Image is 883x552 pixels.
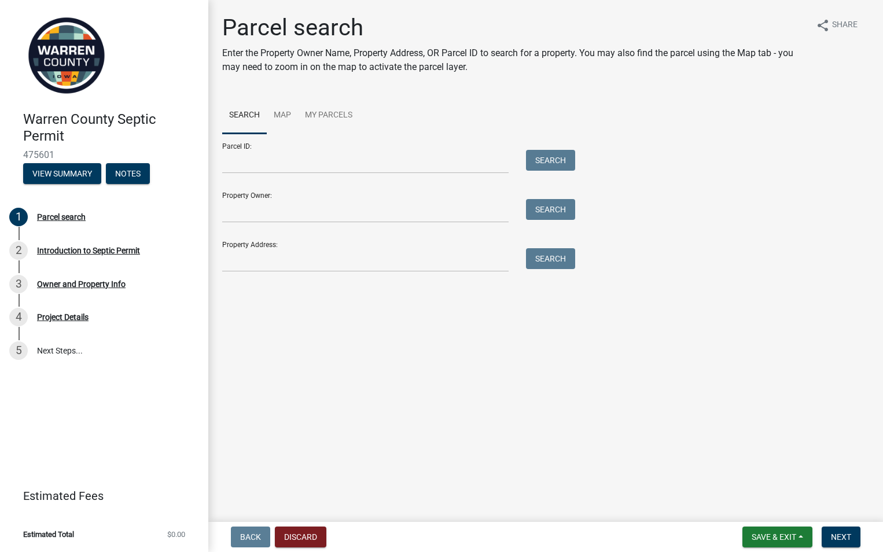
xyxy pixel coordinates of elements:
[37,246,140,255] div: Introduction to Septic Permit
[832,19,858,32] span: Share
[9,275,28,293] div: 3
[822,527,860,547] button: Next
[37,213,86,221] div: Parcel search
[23,170,101,179] wm-modal-confirm: Summary
[23,531,74,538] span: Estimated Total
[816,19,830,32] i: share
[240,532,261,542] span: Back
[23,111,199,145] h4: Warren County Septic Permit
[231,527,270,547] button: Back
[9,308,28,326] div: 4
[526,248,575,269] button: Search
[275,527,326,547] button: Discard
[526,199,575,220] button: Search
[752,532,796,542] span: Save & Exit
[807,14,867,36] button: shareShare
[37,280,126,288] div: Owner and Property Info
[167,531,185,538] span: $0.00
[9,484,190,507] a: Estimated Fees
[23,149,185,160] span: 475601
[222,97,267,134] a: Search
[742,527,812,547] button: Save & Exit
[106,163,150,184] button: Notes
[37,313,89,321] div: Project Details
[106,170,150,179] wm-modal-confirm: Notes
[267,97,298,134] a: Map
[222,46,807,74] p: Enter the Property Owner Name, Property Address, OR Parcel ID to search for a property. You may a...
[9,341,28,360] div: 5
[23,12,110,99] img: Warren County, Iowa
[526,150,575,171] button: Search
[298,97,359,134] a: My Parcels
[831,532,851,542] span: Next
[222,14,807,42] h1: Parcel search
[9,241,28,260] div: 2
[23,163,101,184] button: View Summary
[9,208,28,226] div: 1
